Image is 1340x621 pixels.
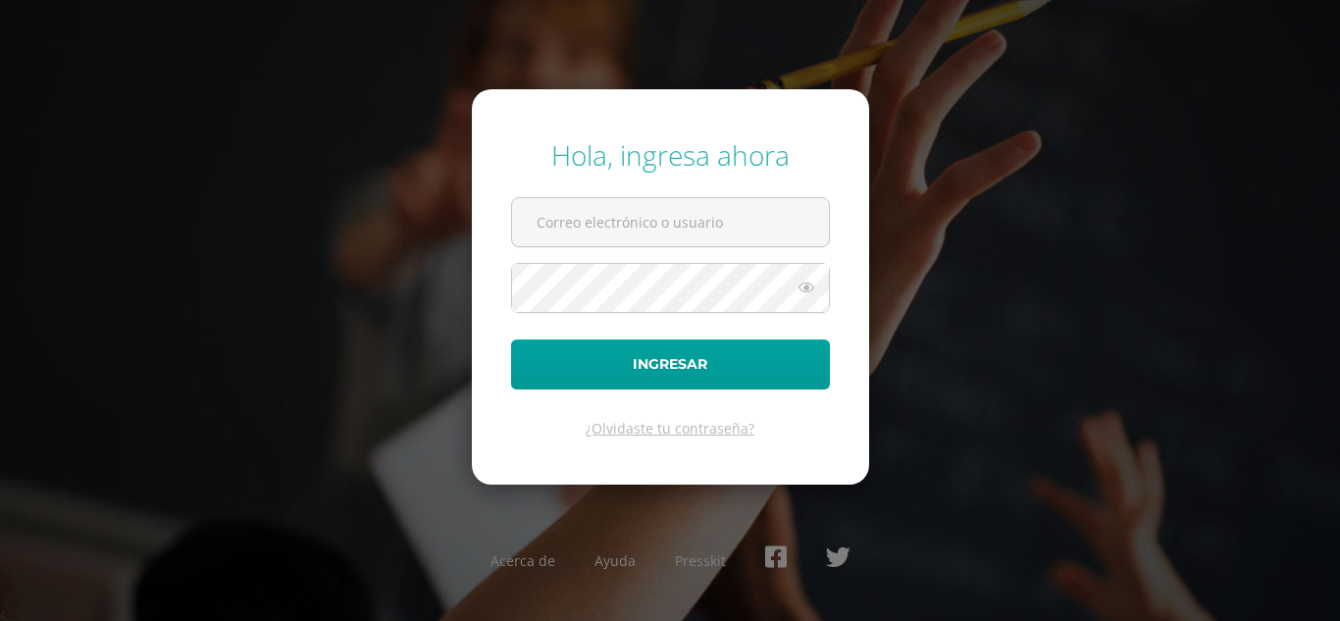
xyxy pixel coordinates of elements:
[586,419,754,438] a: ¿Olvidaste tu contraseña?
[511,339,830,389] button: Ingresar
[512,198,829,246] input: Correo electrónico o usuario
[675,551,726,570] a: Presskit
[511,136,830,174] div: Hola, ingresa ahora
[490,551,555,570] a: Acerca de
[594,551,636,570] a: Ayuda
